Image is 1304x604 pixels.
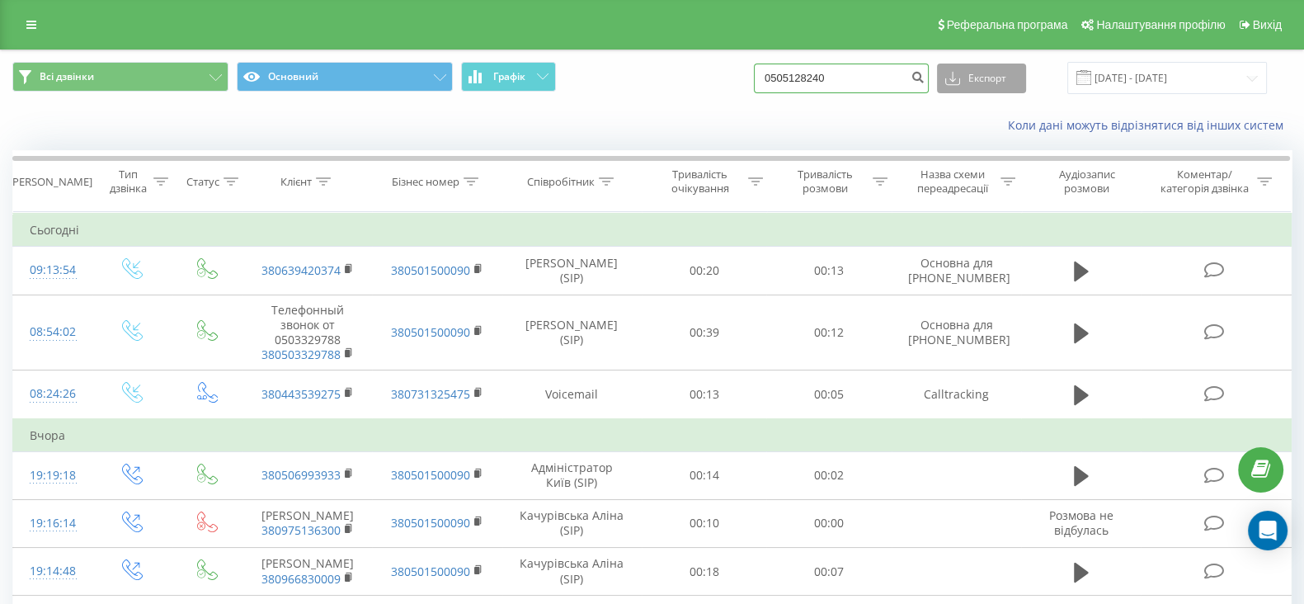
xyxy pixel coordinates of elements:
[493,71,525,83] span: Графік
[242,295,372,370] td: Телефонный звонок от 0503329788
[13,214,1292,247] td: Сьогодні
[766,548,891,596] td: 00:07
[782,168,869,196] div: Тривалість розмови
[1036,168,1137,196] div: Аудіозапис розмови
[642,499,766,547] td: 00:10
[947,18,1068,31] span: Реферальна програма
[766,499,891,547] td: 00:00
[1253,18,1282,31] span: Вихід
[30,460,76,492] div: 19:19:18
[642,295,766,370] td: 00:39
[642,247,766,295] td: 00:20
[937,64,1026,93] button: Експорт
[502,499,642,547] td: Качурівська Аліна (SIP)
[107,168,149,196] div: Тип дзвінка
[261,522,341,538] a: 380975136300
[892,370,1021,419] td: Calltracking
[186,175,219,189] div: Статус
[502,370,642,419] td: Voicemail
[766,247,891,295] td: 00:13
[391,324,470,340] a: 380501500090
[261,347,341,362] a: 380503329788
[242,548,372,596] td: [PERSON_NAME]
[1096,18,1225,31] span: Налаштування профілю
[461,62,556,92] button: Графік
[502,451,642,499] td: Адміністратор Київ (SIP)
[391,515,470,531] a: 380501500090
[40,70,94,83] span: Всі дзвінки
[1248,511,1288,550] div: Open Intercom Messenger
[30,507,76,540] div: 19:16:14
[642,451,766,499] td: 00:14
[892,247,1021,295] td: Основна для [PHONE_NUMBER]
[12,62,228,92] button: Всі дзвінки
[30,316,76,348] div: 08:54:02
[502,548,642,596] td: Качурівська Аліна (SIP)
[657,168,743,196] div: Тривалість очікування
[30,254,76,286] div: 09:13:54
[242,499,372,547] td: [PERSON_NAME]
[754,64,929,93] input: Пошук за номером
[261,386,341,402] a: 380443539275
[502,295,642,370] td: [PERSON_NAME] (SIP)
[642,548,766,596] td: 00:18
[392,175,459,189] div: Бізнес номер
[9,175,92,189] div: [PERSON_NAME]
[280,175,312,189] div: Клієнт
[1156,168,1253,196] div: Коментар/категорія дзвінка
[261,467,341,483] a: 380506993933
[766,451,891,499] td: 00:02
[13,419,1292,452] td: Вчора
[502,247,642,295] td: [PERSON_NAME] (SIP)
[261,262,341,278] a: 380639420374
[261,571,341,587] a: 380966830009
[391,467,470,483] a: 380501500090
[766,370,891,419] td: 00:05
[1008,117,1292,133] a: Коли дані можуть відрізнятися вiд інших систем
[391,262,470,278] a: 380501500090
[642,370,766,419] td: 00:13
[527,175,595,189] div: Співробітник
[30,555,76,587] div: 19:14:48
[391,564,470,579] a: 380501500090
[908,168,996,196] div: Назва схеми переадресації
[391,386,470,402] a: 380731325475
[766,295,891,370] td: 00:12
[892,295,1021,370] td: Основна для [PHONE_NUMBER]
[237,62,453,92] button: Основний
[30,378,76,410] div: 08:24:26
[1049,507,1113,538] span: Розмова не відбулась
